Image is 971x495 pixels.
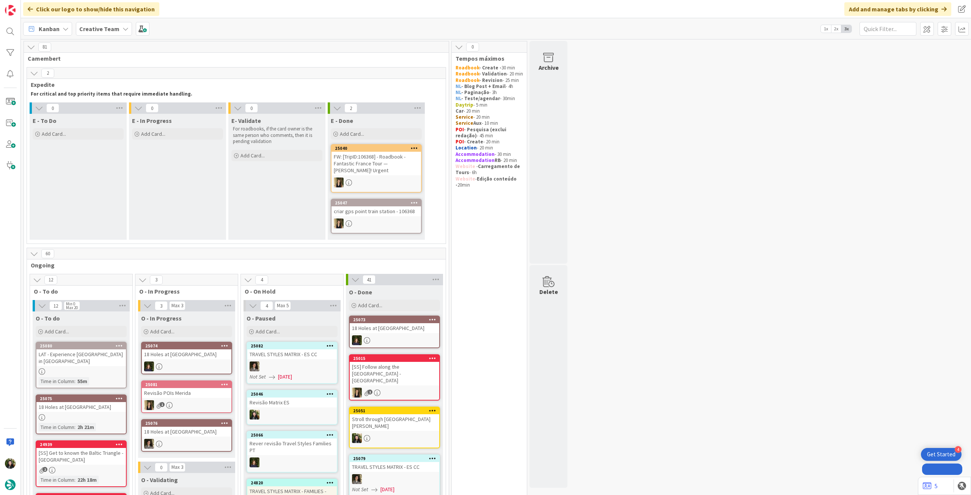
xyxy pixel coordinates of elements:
[456,77,479,83] strong: Roadbook
[456,151,495,157] strong: Accommodation
[251,343,337,349] div: 25082
[332,200,421,216] div: 25047criar gps point train station - 106368
[41,69,54,78] span: 2
[332,178,421,187] div: SP
[142,343,231,349] div: 25074
[350,335,439,345] div: MC
[350,455,439,472] div: 25079TRAVEL STYLES MATRIX - ES CC
[352,388,362,398] img: SP
[33,117,57,124] span: E - To Do
[277,304,289,308] div: Max 5
[350,474,439,484] div: MS
[352,335,362,345] img: MC
[456,163,523,176] p: - - 6h
[456,151,523,157] p: - 30 min
[132,117,172,124] span: E - In Progress
[350,433,439,443] div: BC
[247,349,337,359] div: TRAVEL STYLES MATRIX - ES CC
[247,391,337,407] div: 25046Revisão Matrix ES
[251,432,337,438] div: 25066
[456,138,464,145] strong: POI
[456,139,523,145] p: - 20 min
[353,456,439,461] div: 25079
[39,423,74,431] div: Time in Column
[40,442,126,447] div: 24939
[456,108,523,114] p: - 20 min
[66,306,78,310] div: Max 20
[456,120,473,126] strong: Service
[44,275,57,284] span: 12
[146,104,159,113] span: 0
[142,343,231,359] div: 2507418 Holes at [GEOGRAPHIC_DATA]
[40,343,126,349] div: 25080
[335,146,421,151] div: 25040
[539,287,558,296] div: Delete
[456,163,521,176] strong: Carregamento de Tours
[142,420,231,437] div: 2507618 Holes at [GEOGRAPHIC_DATA]
[350,455,439,462] div: 25079
[358,302,382,309] span: Add Card...
[45,328,69,335] span: Add Card...
[160,402,165,407] span: 1
[350,316,439,323] div: 25073
[456,157,495,163] strong: Accommodation
[66,302,75,306] div: Min 0
[36,349,126,366] div: LAT - Experience [GEOGRAPHIC_DATA] in [GEOGRAPHIC_DATA]
[144,439,154,449] img: MS
[921,448,962,461] div: Open Get Started checklist, remaining modules: 4
[251,391,337,397] div: 25046
[350,323,439,333] div: 18 Holes at [GEOGRAPHIC_DATA]
[844,2,951,16] div: Add and manage tabs by clicking
[41,249,54,258] span: 60
[456,176,523,189] p: - 20min
[142,400,231,410] div: SP
[36,441,126,448] div: 24939
[74,423,75,431] span: :
[332,145,421,175] div: 25040FW: [TripID:106368] - Roadbook - Fantastic France Tour — [PERSON_NAME]! Urgent
[247,391,337,398] div: 25046
[40,396,126,401] div: 25075
[250,361,259,371] img: MS
[332,218,421,228] div: SP
[456,102,473,108] strong: Daytrip
[247,432,337,455] div: 25066Rever revisão Travel Styles Families PT
[927,451,955,458] div: Get Started
[39,476,74,484] div: Time in Column
[831,25,841,33] span: 2x
[456,83,461,90] strong: NL
[332,200,421,206] div: 25047
[144,400,154,410] img: SP
[141,314,182,322] span: O - In Progress
[251,480,337,486] div: 24820
[461,89,489,96] strong: - Paginação
[473,120,482,126] strong: Aux
[456,157,523,163] p: - 20 min
[456,90,523,96] p: - 3h
[42,467,47,472] span: 2
[233,126,321,145] p: For roadbooks, if the card owner is the same person who comments, then it is pending validation
[142,388,231,398] div: Revisão POIs Merida
[250,373,266,380] i: Not Set
[456,126,464,133] strong: POI
[247,457,337,467] div: MC
[479,77,503,83] strong: - Revision
[74,476,75,484] span: :
[250,410,259,420] img: BC
[171,465,183,469] div: Max 3
[456,127,523,139] p: - 45 min
[495,157,501,163] strong: RB
[155,463,168,472] span: 0
[352,486,368,493] i: Not Set
[955,446,962,453] div: 4
[350,388,439,398] div: SP
[464,138,483,145] strong: - Create
[5,479,16,490] img: avatar
[142,381,231,398] div: 25081Revisão POIs Merida
[479,71,507,77] strong: - Validation
[247,438,337,455] div: Rever revisão Travel Styles Families PT
[255,275,268,284] span: 4
[368,390,372,394] span: 1
[350,355,439,385] div: 25015[SS] Follow along the [GEOGRAPHIC_DATA] - [GEOGRAPHIC_DATA]
[247,314,275,322] span: O - Paused
[456,65,523,71] p: 30 min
